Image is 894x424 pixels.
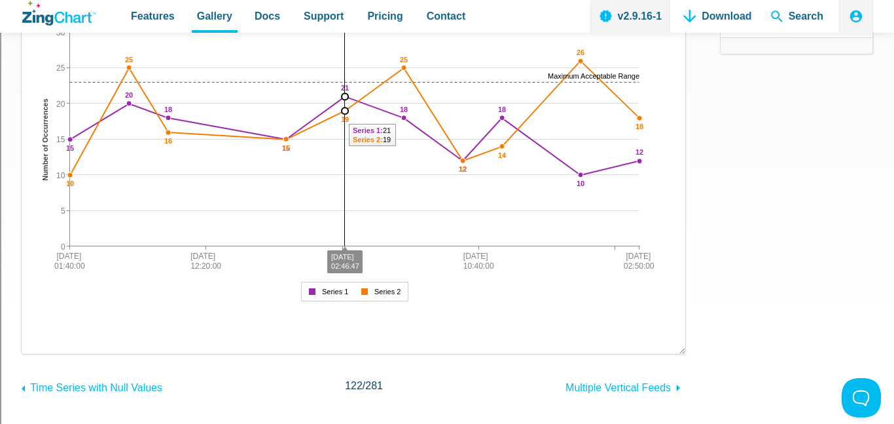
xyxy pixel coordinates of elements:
div: Rename [5,76,889,88]
div: Sign out [5,64,889,76]
div: Move To ... [5,88,889,100]
span: Pricing [367,7,402,25]
span: Support [304,7,344,25]
div: Sort New > Old [5,17,889,29]
iframe: Toggle Customer Support [842,378,881,417]
span: Features [131,7,175,25]
span: Docs [255,7,280,25]
div: Move To ... [5,29,889,41]
div: Delete [5,41,889,52]
span: Contact [427,7,466,25]
a: ZingChart Logo. Click to return to the homepage [22,1,96,26]
div: Sort A > Z [5,5,889,17]
span: Gallery [197,7,232,25]
div: Options [5,52,889,64]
